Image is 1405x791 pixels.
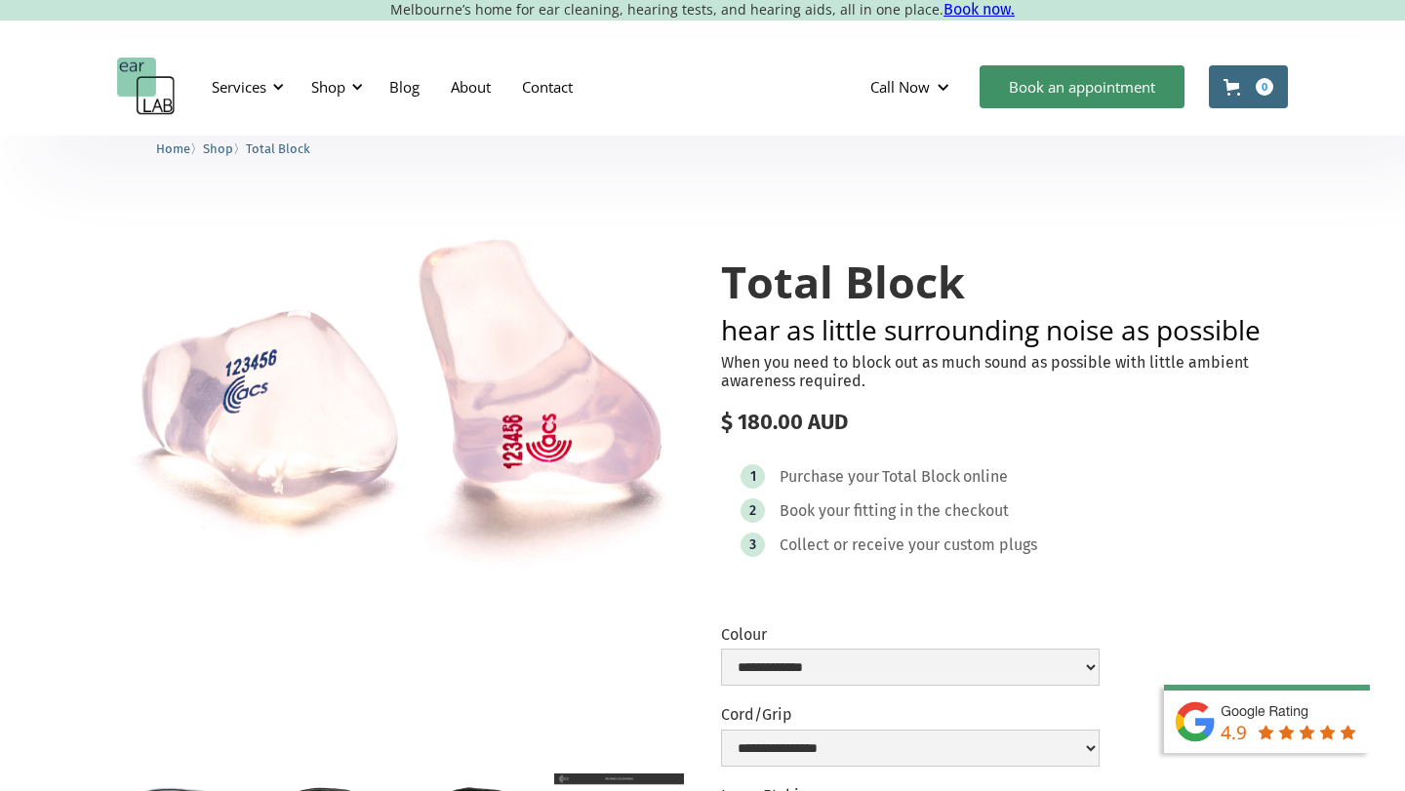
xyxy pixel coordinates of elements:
div: Book your fitting in the checkout [780,501,1009,521]
a: home [117,58,176,116]
a: Open cart [1209,65,1288,108]
div: Services [200,58,290,116]
div: Collect or receive your custom plugs [780,535,1037,555]
li: 〉 [203,138,246,159]
a: Total Block [246,138,310,157]
p: When you need to block out as much sound as possible with little ambient awareness required. [721,353,1288,390]
label: Colour [721,625,1100,644]
img: Total Block [117,218,684,594]
a: Contact [506,59,588,115]
div: 2 [749,503,756,518]
span: Home [156,141,190,156]
div: Shop [300,58,369,116]
div: Shop [311,77,345,97]
a: Book an appointment [980,65,1184,108]
h1: Total Block [721,257,1288,306]
div: Call Now [870,77,930,97]
a: Shop [203,138,233,157]
div: 0 [1256,78,1273,96]
div: 1 [750,469,756,484]
li: 〉 [156,138,203,159]
span: Shop [203,141,233,156]
div: online [963,467,1008,487]
a: open lightbox [117,218,684,594]
div: Services [212,77,266,97]
div: Purchase your [780,467,879,487]
label: Cord/Grip [721,705,1100,724]
div: Call Now [855,58,970,116]
a: Home [156,138,190,157]
a: About [435,59,506,115]
h2: hear as little surrounding noise as possible [721,316,1288,343]
div: 3 [749,537,756,552]
span: Total Block [246,141,310,156]
a: Blog [374,59,435,115]
div: Total Block [882,467,960,487]
div: $ 180.00 AUD [721,410,1288,435]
